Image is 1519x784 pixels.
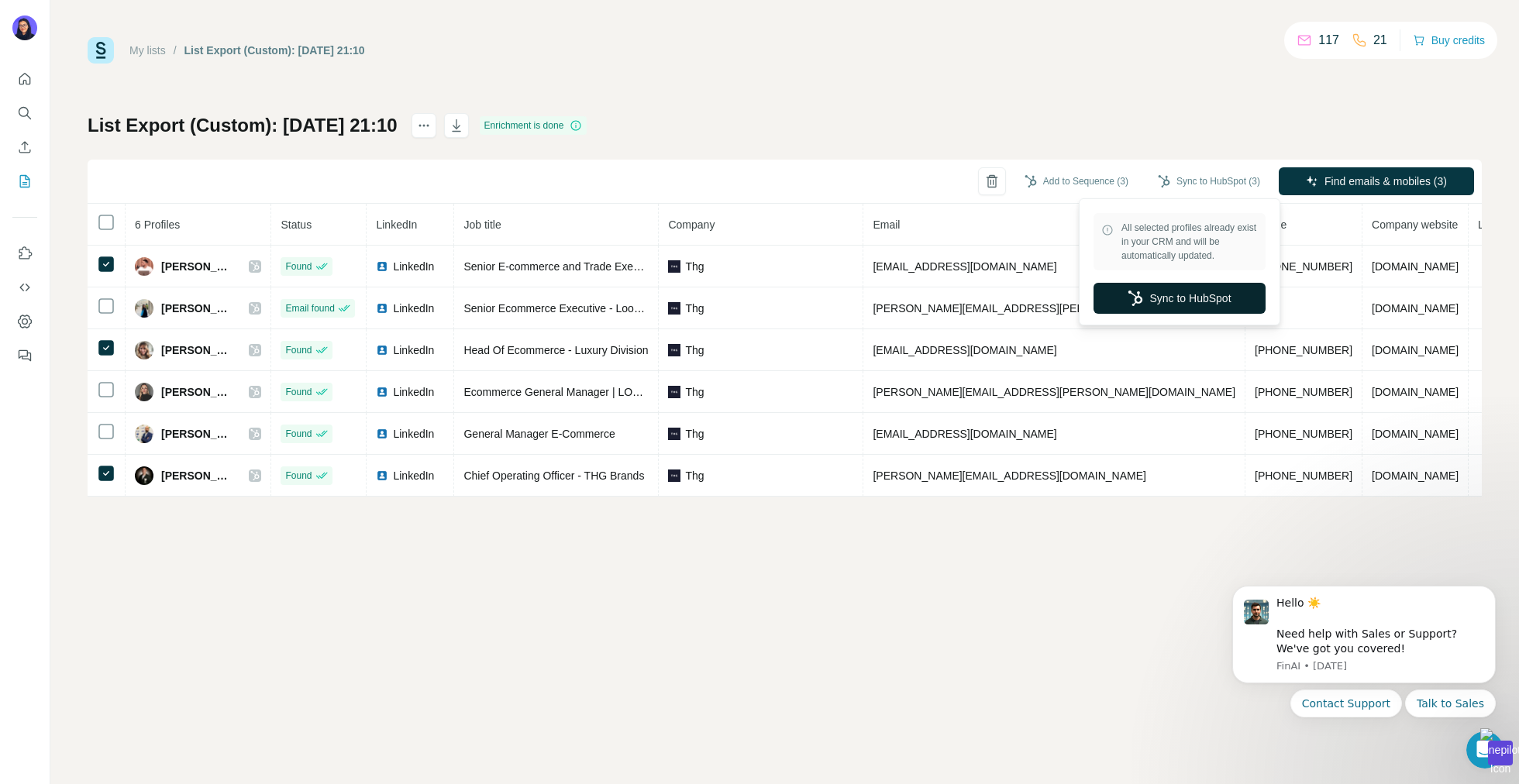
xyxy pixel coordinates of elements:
[1121,221,1258,263] span: All selected profiles already exist in your CRM and will be automatically updated.
[685,301,704,316] span: Thg
[12,167,37,195] button: My lists
[161,259,233,274] span: [PERSON_NAME]
[1372,469,1459,482] span: [DOMAIN_NAME]
[174,43,177,58] li: /
[1255,344,1352,356] span: [PHONE_NUMBER]
[393,468,434,483] span: LinkedIn
[376,218,417,231] span: LinkedIn
[129,44,166,57] a: My lists
[1324,174,1447,189] span: Find emails & mobiles (3)
[285,260,312,273] span: Found
[281,218,312,231] span: Status
[376,344,388,356] img: LinkedIn logo
[1279,167,1474,195] button: Find emails & mobiles (3)
[376,428,388,440] img: LinkedIn logo
[1094,283,1266,314] button: Sync to HubSpot
[285,343,312,357] span: Found
[1255,469,1352,482] span: [PHONE_NUMBER]
[668,218,715,231] span: Company
[285,469,312,483] span: Found
[376,469,388,482] img: LinkedIn logo
[1372,428,1459,440] span: [DOMAIN_NAME]
[1255,386,1352,398] span: [PHONE_NUMBER]
[685,468,704,483] span: Thg
[135,341,153,359] img: Avatar
[161,342,233,358] span: [PERSON_NAME]
[1372,302,1459,315] span: [DOMAIN_NAME]
[12,99,37,127] button: Search
[668,302,680,315] img: company-logo
[463,428,615,440] span: General Manager E-Commerce
[135,257,153,276] img: Avatar
[1413,29,1485,51] button: Buy credits
[393,426,434,442] span: LinkedIn
[463,469,644,482] span: Chief Operating Officer - THG Brands
[1372,344,1459,356] span: [DOMAIN_NAME]
[685,342,704,358] span: Thg
[88,37,114,64] img: Surfe Logo
[285,385,312,399] span: Found
[463,344,648,356] span: Head Of Ecommerce - Luxury Division
[873,302,1235,315] span: [PERSON_NAME][EMAIL_ADDRESS][PERSON_NAME][DOMAIN_NAME]
[135,383,153,401] img: Avatar
[393,259,434,274] span: LinkedIn
[668,344,680,356] img: company-logo
[12,308,37,335] button: Dashboard
[1255,260,1352,273] span: [PHONE_NUMBER]
[161,301,233,316] span: [PERSON_NAME]
[1466,731,1503,769] iframe: Intercom live chat
[12,342,37,370] button: Feedback
[161,384,233,400] span: [PERSON_NAME]
[88,113,398,138] h1: List Export (Custom): [DATE] 21:10
[393,384,434,400] span: LinkedIn
[1478,218,1519,231] span: Landline
[873,344,1056,356] span: [EMAIL_ADDRESS][DOMAIN_NAME]
[685,384,704,400] span: Thg
[480,116,587,135] div: Enrichment is done
[12,133,37,161] button: Enrich CSV
[12,15,37,40] img: Avatar
[135,299,153,318] img: Avatar
[873,218,900,231] span: Email
[873,386,1235,398] span: [PERSON_NAME][EMAIL_ADDRESS][PERSON_NAME][DOMAIN_NAME]
[1255,428,1352,440] span: [PHONE_NUMBER]
[668,386,680,398] img: company-logo
[1373,31,1387,50] p: 21
[393,301,434,316] span: LinkedIn
[161,468,233,483] span: [PERSON_NAME]
[463,260,698,273] span: Senior E-commerce and Trade Executive- EMEA
[668,428,680,440] img: company-logo
[376,260,388,273] img: LinkedIn logo
[12,65,37,93] button: Quick start
[873,428,1056,440] span: [EMAIL_ADDRESS][DOMAIN_NAME]
[376,302,388,315] img: LinkedIn logo
[668,260,680,273] img: company-logo
[463,302,680,315] span: Senior Ecommerce Executive - Lookfantastic
[668,469,680,482] img: company-logo
[393,342,434,358] span: LinkedIn
[1209,568,1519,776] iframe: Intercom notifications message
[463,386,745,398] span: Ecommerce General Manager | LOOKFANTASTIC Europe
[1372,260,1459,273] span: [DOMAIN_NAME]
[1318,31,1339,50] p: 117
[184,43,365,58] div: List Export (Custom): [DATE] 21:10
[12,239,37,267] button: Use Surfe on LinkedIn
[285,301,334,315] span: Email found
[685,426,704,442] span: Thg
[1147,170,1271,193] button: Sync to HubSpot (3)
[1372,218,1458,231] span: Company website
[412,113,436,138] button: actions
[1372,386,1459,398] span: [DOMAIN_NAME]
[161,426,233,442] span: [PERSON_NAME]
[873,469,1145,482] span: [PERSON_NAME][EMAIL_ADDRESS][DOMAIN_NAME]
[873,260,1056,273] span: [EMAIL_ADDRESS][DOMAIN_NAME]
[463,218,501,231] span: Job title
